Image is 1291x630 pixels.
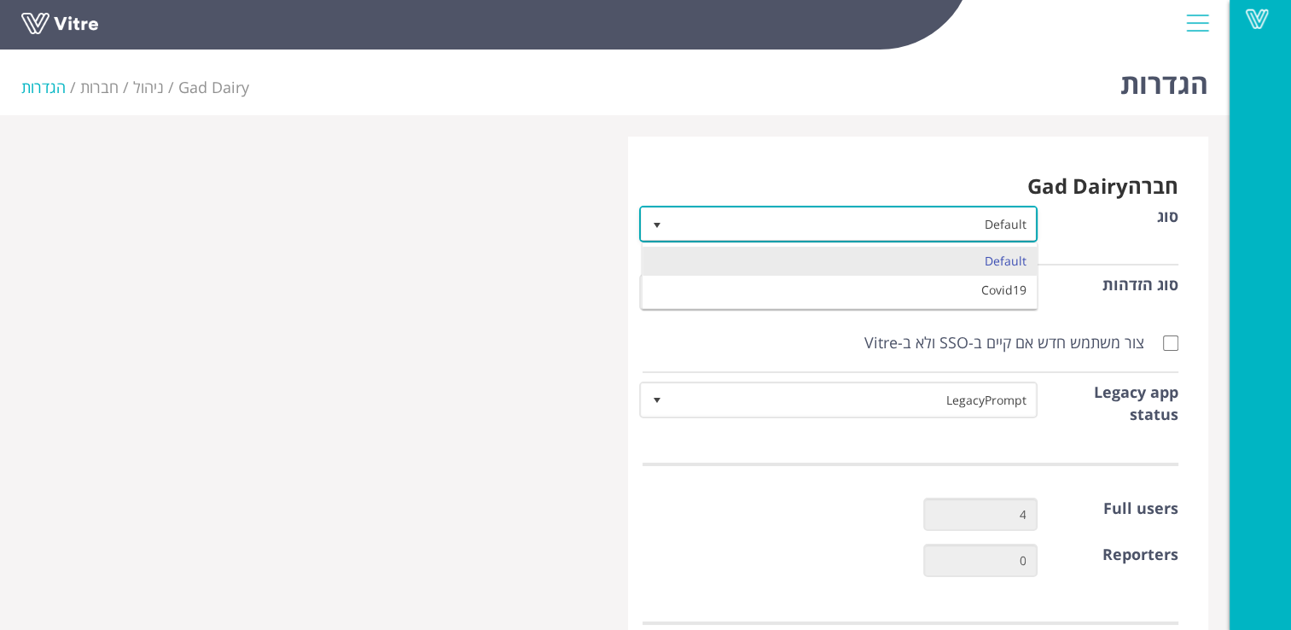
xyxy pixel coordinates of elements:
[672,384,1037,415] span: LegacyPrompt
[1103,498,1178,520] label: Full users
[1157,206,1178,228] label: סוג
[1102,544,1178,566] label: Reporters
[643,175,1179,197] h3: חברה
[1063,382,1178,425] label: Legacy app status
[642,208,672,240] span: select
[133,77,178,99] li: ניהול
[1120,43,1208,115] h1: הגדרות
[80,77,119,97] a: חברות
[21,77,80,99] li: הגדרות
[643,276,1037,305] li: Covid19
[1163,335,1178,351] input: צור משתמש חדש אם קיים ב-SSO ולא ב-Vitre
[643,247,1037,276] li: Default
[178,77,249,97] span: 326
[642,384,672,415] span: select
[1102,274,1178,296] label: סוג הזדהות
[864,332,1161,354] label: צור משתמש חדש אם קיים ב-SSO ולא ב-Vitre
[1027,172,1128,200] span: 326
[672,208,1037,239] span: Default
